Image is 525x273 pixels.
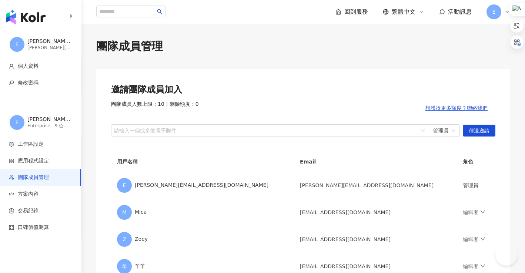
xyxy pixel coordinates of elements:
a: 回到服務 [335,8,368,16]
div: [PERSON_NAME][EMAIL_ADDRESS][DOMAIN_NAME] 的工作區 [27,116,72,123]
td: [PERSON_NAME][EMAIL_ADDRESS][DOMAIN_NAME] [294,172,457,199]
td: [EMAIL_ADDRESS][DOMAIN_NAME] [294,226,457,253]
a: 編輯者 [463,263,485,269]
iframe: Help Scout Beacon - Open [495,243,518,266]
div: [PERSON_NAME][EMAIL_ADDRESS][DOMAIN_NAME] [27,45,72,51]
span: E [123,181,126,189]
span: 想獲得更多額度？聯絡我們 [425,105,488,111]
span: E [492,8,496,16]
span: E [16,40,19,48]
span: down [480,209,485,215]
button: 傳送邀請 [463,125,495,136]
span: dollar [9,208,14,213]
a: 編輯者 [463,236,485,242]
td: 管理員 [457,172,495,199]
span: 修改密碼 [18,79,39,87]
span: 工作區設定 [18,141,44,148]
span: 管理員 [433,125,455,136]
span: 應用程式設定 [18,157,49,165]
span: calculator [9,225,14,230]
span: 個人資料 [18,63,39,70]
th: Email [294,152,457,172]
span: search [157,9,162,14]
div: Zoey [117,232,288,247]
th: 角色 [457,152,495,172]
td: [EMAIL_ADDRESS][DOMAIN_NAME] [294,199,457,226]
span: M [122,208,127,216]
span: 羊 [122,262,127,270]
span: 口碑價值測算 [18,224,49,231]
span: Z [123,235,126,243]
div: Mica [117,205,288,220]
span: 傳送邀請 [469,125,489,137]
span: key [9,80,14,85]
div: 邀請團隊成員加入 [111,84,495,96]
div: [PERSON_NAME][EMAIL_ADDRESS][DOMAIN_NAME] [117,178,288,193]
span: 活動訊息 [448,8,472,15]
span: user [9,64,14,69]
span: 交易紀錄 [18,207,39,215]
div: 團隊成員管理 [96,38,510,54]
button: 想獲得更多額度？聯絡我們 [418,101,495,115]
span: E [16,118,19,127]
span: 團隊成員管理 [18,174,49,181]
span: 團隊成員人數上限：10 ｜ 剩餘額度：0 [111,101,199,115]
span: down [480,263,485,269]
span: down [480,236,485,242]
span: 繁體中文 [392,8,415,16]
div: Enterprise - 9 位成員 [27,123,72,129]
span: 回到服務 [344,8,368,16]
th: 用戶名稱 [111,152,294,172]
span: appstore [9,158,14,164]
img: logo [6,10,46,24]
a: 編輯者 [463,209,485,215]
div: [PERSON_NAME][EMAIL_ADDRESS][DOMAIN_NAME] [27,38,72,45]
span: 方案內容 [18,191,39,198]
